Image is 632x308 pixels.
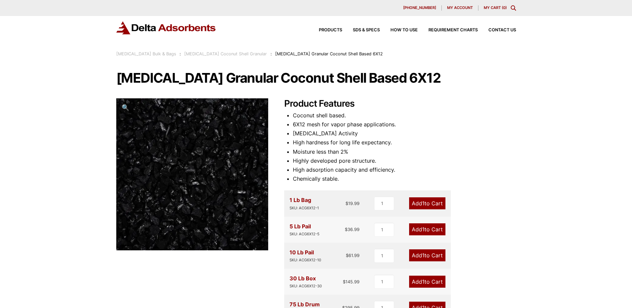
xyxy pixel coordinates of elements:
span: 1 [422,252,424,259]
li: 6X12 mesh for vapor phase applications. [293,120,516,129]
span: Requirement Charts [428,28,478,32]
div: SKU: ACG6X12-1 [290,205,319,211]
a: View full-screen image gallery [116,98,135,117]
span: : [180,51,181,56]
span: 1 [422,226,424,233]
a: My Cart (0) [484,5,507,10]
li: High adsorption capacity and efficiency. [293,165,516,174]
a: [MEDICAL_DATA] Bulk & Bags [116,51,176,56]
div: SKU: ACG6X12-5 [290,231,319,237]
div: 1 Lb Bag [290,196,319,211]
span: $ [346,253,348,258]
h2: Product Features [284,98,516,109]
a: Add1to Cart [409,197,445,209]
li: Chemically stable. [293,174,516,183]
a: Contact Us [478,28,516,32]
li: Coconut shell based. [293,111,516,120]
img: Delta Adsorbents [116,21,216,34]
a: Products [308,28,342,32]
div: SKU: ACG6X12-30 [290,283,322,289]
span: 🔍 [122,104,129,111]
span: Products [319,28,342,32]
li: High hardness for long life expectancy. [293,138,516,147]
div: Toggle Modal Content [511,5,516,11]
bdi: 61.99 [346,253,359,258]
span: $ [343,279,345,284]
div: 30 Lb Box [290,274,322,289]
a: Add1to Cart [409,276,445,288]
bdi: 19.99 [345,201,359,206]
span: SDS & SPECS [353,28,380,32]
li: Moisture less than 2% [293,147,516,156]
div: 10 Lb Pail [290,248,321,263]
li: Highly developed pore structure. [293,156,516,165]
img: Activated Carbon Mesh Granular [116,98,268,250]
span: $ [345,227,347,232]
span: 1 [422,278,424,285]
h1: [MEDICAL_DATA] Granular Coconut Shell Based 6X12 [116,71,516,85]
a: [MEDICAL_DATA] Coconut Shell Granular [184,51,267,56]
span: 1 [422,200,424,207]
span: Contact Us [488,28,516,32]
span: : [271,51,272,56]
a: [PHONE_NUMBER] [398,5,442,11]
span: My account [447,6,473,10]
a: Activated Carbon Mesh Granular [116,170,268,177]
a: My account [442,5,478,11]
a: Requirement Charts [418,28,478,32]
span: [MEDICAL_DATA] Granular Coconut Shell Based 6X12 [275,51,383,56]
a: SDS & SPECS [342,28,380,32]
span: [PHONE_NUMBER] [403,6,436,10]
div: SKU: ACG6X12-10 [290,257,321,263]
span: How to Use [390,28,418,32]
span: 0 [503,5,505,10]
a: Add1to Cart [409,223,445,235]
li: [MEDICAL_DATA] Activity [293,129,516,138]
bdi: 145.99 [343,279,359,284]
bdi: 36.99 [345,227,359,232]
a: Add1to Cart [409,249,445,261]
span: $ [345,201,348,206]
div: 5 Lb Pail [290,222,319,237]
a: How to Use [380,28,418,32]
